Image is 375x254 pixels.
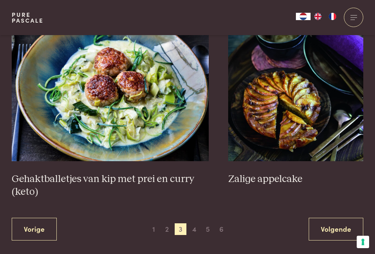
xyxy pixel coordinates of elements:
[175,223,186,235] span: 3
[12,173,209,198] h3: Gehaktballetjes van kip met prei en curry (keto)
[296,13,340,20] aside: Language selected: Nederlands
[216,223,227,235] span: 6
[12,12,44,23] a: PurePascale
[202,223,214,235] span: 5
[12,218,57,241] a: Vorige
[161,223,173,235] span: 2
[189,223,200,235] span: 4
[228,173,363,186] h3: Zalige appelcake
[296,13,311,20] a: NL
[228,15,363,161] img: Zalige appelcake
[311,13,325,20] a: EN
[228,15,363,185] a: Zalige appelcake Zalige appelcake
[325,13,340,20] a: FR
[12,15,209,161] img: Gehaktballetjes van kip met prei en curry (keto)
[12,15,209,198] a: Gehaktballetjes van kip met prei en curry (keto) Gehaktballetjes van kip met prei en curry (keto)
[296,13,311,20] div: Language
[309,218,363,241] a: Volgende
[311,13,340,20] ul: Language list
[148,223,159,235] span: 1
[357,236,369,248] button: Uw voorkeuren voor toestemming voor trackingtechnologieën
